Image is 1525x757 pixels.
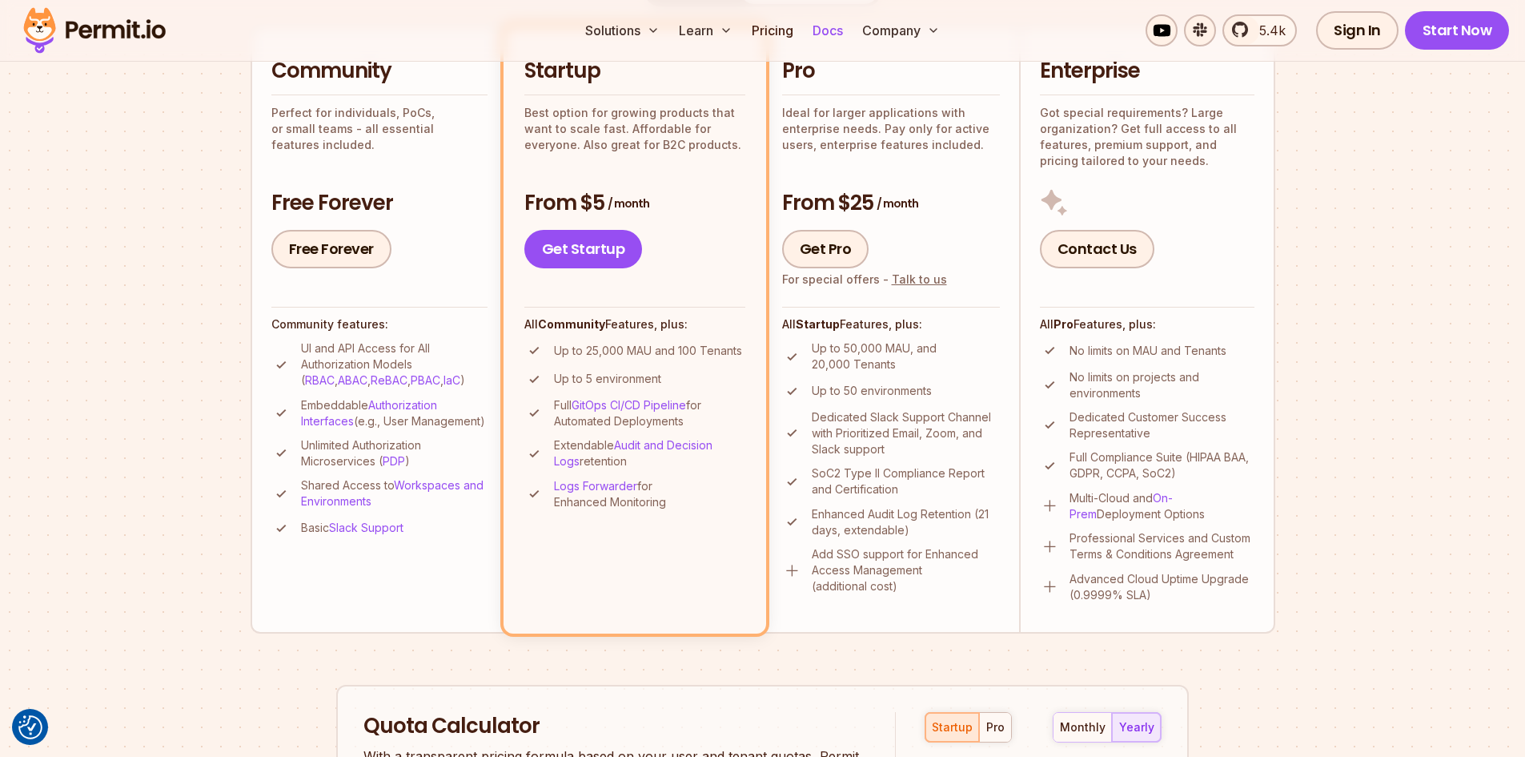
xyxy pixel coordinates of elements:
p: Up to 50 environments [812,383,932,399]
p: Extendable retention [554,437,745,469]
h3: From $5 [524,189,745,218]
a: Contact Us [1040,230,1154,268]
a: Docs [806,14,849,46]
span: 5.4k [1250,21,1286,40]
p: Embeddable (e.g., User Management) [301,397,488,429]
a: Free Forever [271,230,391,268]
button: Learn [672,14,739,46]
button: Solutions [579,14,666,46]
p: for Enhanced Monitoring [554,478,745,510]
a: Start Now [1405,11,1510,50]
h4: All Features, plus: [1040,316,1254,332]
h2: Enterprise [1040,57,1254,86]
a: ReBAC [371,373,407,387]
p: No limits on MAU and Tenants [1070,343,1226,359]
a: Talk to us [892,272,947,286]
p: Dedicated Customer Success Representative [1070,409,1254,441]
a: 5.4k [1222,14,1297,46]
p: Perfect for individuals, PoCs, or small teams - all essential features included. [271,105,488,153]
p: Up to 25,000 MAU and 100 Tenants [554,343,742,359]
h4: All Features, plus: [782,316,1000,332]
a: PBAC [411,373,440,387]
a: RBAC [305,373,335,387]
p: Up to 5 environment [554,371,661,387]
button: Company [856,14,946,46]
a: IaC [443,373,460,387]
h3: Free Forever [271,189,488,218]
p: Best option for growing products that want to scale fast. Affordable for everyone. Also great for... [524,105,745,153]
a: On-Prem [1070,491,1173,521]
h2: Community [271,57,488,86]
a: ABAC [338,373,367,387]
strong: Community [538,317,605,331]
h3: From $25 [782,189,1000,218]
p: Enhanced Audit Log Retention (21 days, extendable) [812,506,1000,538]
p: SoC2 Type II Compliance Report and Certification [812,465,1000,497]
h2: Pro [782,57,1000,86]
strong: Startup [796,317,840,331]
strong: Pro [1053,317,1074,331]
p: UI and API Access for All Authorization Models ( , , , , ) [301,340,488,389]
a: Logs Forwarder [554,479,637,493]
p: No limits on projects and environments [1070,369,1254,401]
span: / month [877,195,918,211]
p: Full for Automated Deployments [554,397,745,429]
h2: Quota Calculator [363,712,866,741]
img: Revisit consent button [18,715,42,739]
a: Get Startup [524,230,643,268]
div: pro [986,719,1005,735]
p: Up to 50,000 MAU, and 20,000 Tenants [812,340,1000,372]
a: Get Pro [782,230,869,268]
p: Unlimited Authorization Microservices ( ) [301,437,488,469]
h2: Startup [524,57,745,86]
h4: Community features: [271,316,488,332]
span: / month [608,195,649,211]
a: Pricing [745,14,800,46]
div: For special offers - [782,272,947,288]
a: Sign In [1316,11,1399,50]
a: Slack Support [329,521,403,534]
p: Professional Services and Custom Terms & Conditions Agreement [1070,530,1254,562]
p: Add SSO support for Enhanced Access Management (additional cost) [812,546,1000,594]
p: Got special requirements? Large organization? Get full access to all features, premium support, a... [1040,105,1254,169]
p: Advanced Cloud Uptime Upgrade (0.9999% SLA) [1070,571,1254,603]
p: Dedicated Slack Support Channel with Prioritized Email, Zoom, and Slack support [812,409,1000,457]
img: Permit logo [16,3,173,58]
button: Consent Preferences [18,715,42,739]
a: Audit and Decision Logs [554,438,712,468]
p: Multi-Cloud and Deployment Options [1070,490,1254,522]
h4: All Features, plus: [524,316,745,332]
p: Full Compliance Suite (HIPAA BAA, GDPR, CCPA, SoC2) [1070,449,1254,481]
a: PDP [383,454,405,468]
p: Shared Access to [301,477,488,509]
a: Authorization Interfaces [301,398,437,428]
div: monthly [1060,719,1106,735]
a: GitOps CI/CD Pipeline [572,398,686,412]
p: Ideal for larger applications with enterprise needs. Pay only for active users, enterprise featur... [782,105,1000,153]
p: Basic [301,520,403,536]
